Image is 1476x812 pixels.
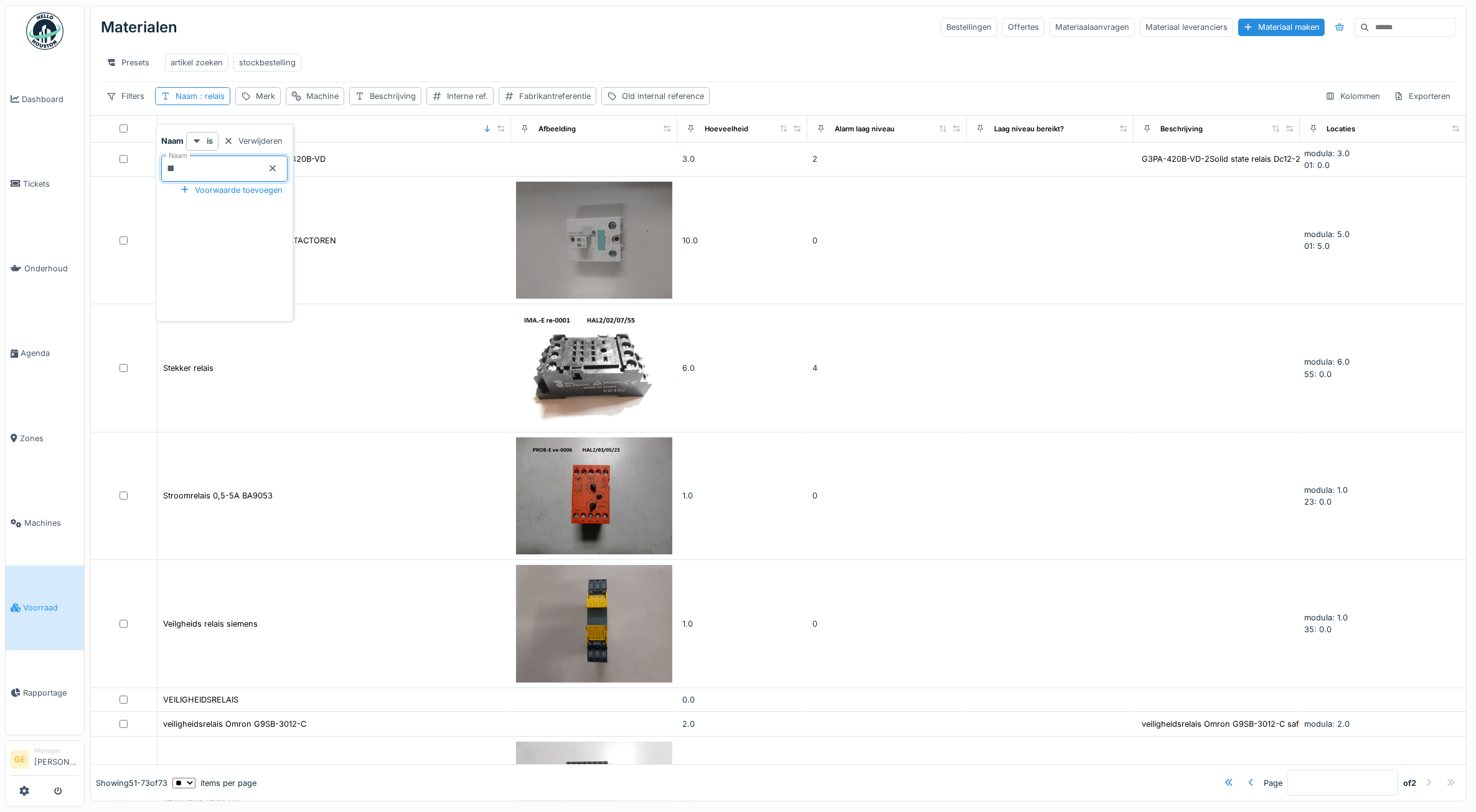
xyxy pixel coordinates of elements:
div: Offertes [1002,18,1045,36]
div: 4 [812,362,962,374]
span: Rapportage [23,687,79,699]
span: Voorraad [23,602,79,614]
div: Merk [256,90,275,102]
div: 0 [812,490,962,502]
div: Laag niveau bereikt? [994,124,1064,134]
span: Zones [20,432,79,444]
div: Locaties [1327,124,1356,134]
img: SSR 3RF2030-1AA42 RELAIS CONTACTOREN [516,182,672,299]
div: 2.0 [682,718,802,730]
span: 01: 0.0 [1305,161,1330,170]
div: Naam [176,90,225,102]
span: : relais [197,91,225,101]
div: Hoeveelheid [705,124,748,134]
div: items per page [172,777,256,788]
div: veiligheidsrelais Omron G9SB-3012-C safety rel... [1142,718,1330,730]
div: Alarm laag niveau [835,124,895,134]
div: Stroomrelais 0,5-5A BA9053 [163,490,273,502]
img: Stekker relais [516,309,672,426]
div: 0 [812,235,962,246]
div: 10.0 [682,235,802,246]
span: 23: 0.0 [1305,497,1332,506]
div: VEILIGHEIDSRELAIS [163,694,238,706]
div: 1.0 [682,618,802,630]
span: 55: 0.0 [1305,370,1332,379]
span: modula: 2.0 [1305,719,1350,729]
span: Tickets [23,178,79,190]
div: Materiaal leveranciers [1140,18,1233,36]
div: Voorwaarde toevoegen [175,182,288,198]
span: 35: 0.0 [1305,625,1332,634]
div: 0 [812,618,962,630]
span: modula: 3.0 [1305,149,1350,158]
span: modula: 5.0 [1305,230,1350,239]
div: 1.0 [682,490,802,502]
span: 01: 5.0 [1305,241,1330,251]
span: modula: 1.0 [1305,613,1348,622]
li: GE [11,750,29,769]
div: stockbestelling [239,57,296,68]
div: Afbeelding [538,124,576,134]
div: Beschrijving [1161,124,1203,134]
span: Machines [24,517,79,529]
div: G3PA-420B-VD-2Solid state relais Dc12-24v [1142,153,1310,165]
div: Beschrijving [370,90,416,102]
strong: of 2 [1403,777,1416,788]
div: 2 [812,153,962,165]
div: Old internal reference [622,90,704,102]
div: Page [1264,777,1282,788]
div: Stekker relais [163,362,214,374]
span: Dashboard [22,93,79,105]
div: Machine [306,90,339,102]
span: Onderhoud [24,263,79,274]
span: Agenda [21,347,79,359]
div: Bestellingen [941,18,997,36]
img: Veilgheids relais siemens [516,565,672,682]
div: Materialen [101,11,177,44]
div: 3.0 [682,153,802,165]
strong: is [207,135,213,147]
div: 6.0 [682,362,802,374]
div: Materiaalaanvragen [1050,18,1135,36]
img: Stroomrelais 0,5-5A BA9053 [516,437,672,554]
div: Filters [101,87,150,105]
strong: Naam [161,135,184,147]
div: Interne ref. [447,90,488,102]
div: 0.0 [682,694,802,706]
div: Verwijderen [219,133,288,149]
label: Naam [166,151,190,161]
span: modula: 6.0 [1305,357,1350,366]
div: Manager [34,746,79,755]
div: artikel zoeken [171,57,223,68]
div: Presets [101,54,155,72]
li: [PERSON_NAME] [34,746,79,773]
div: Showing 51 - 73 of 73 [96,777,167,788]
div: Exporteren [1388,87,1456,105]
div: Fabrikantreferentie [519,90,591,102]
div: Kolommen [1320,87,1386,105]
div: Materiaal maken [1238,19,1325,35]
div: veiligheidsrelais Omron G9SB-3012-C [163,718,306,730]
span: modula: 1.0 [1305,485,1348,495]
div: Veilgheids relais siemens [163,618,258,630]
img: Badge_color-CXgf-gQk.svg [26,12,63,50]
